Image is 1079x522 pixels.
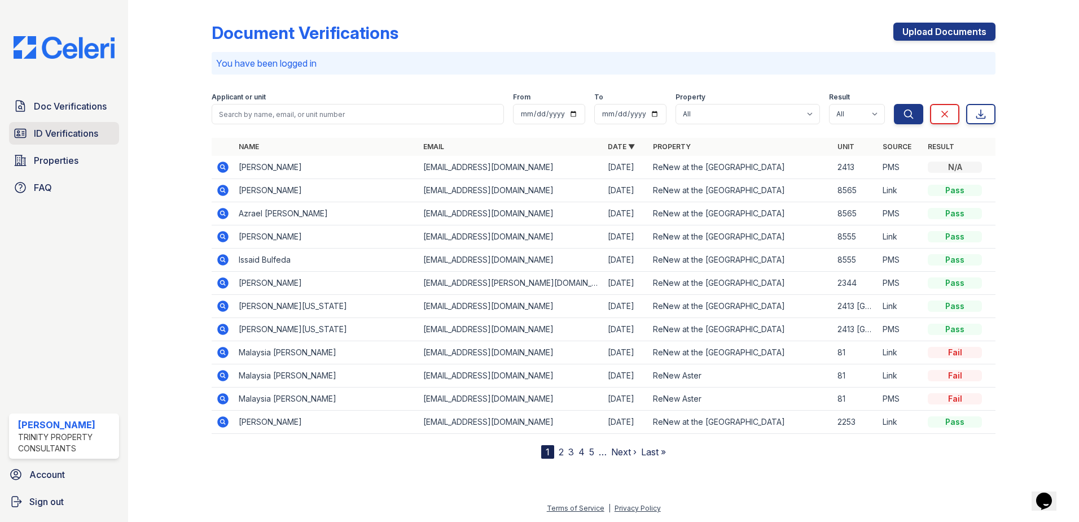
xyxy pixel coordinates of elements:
span: ID Verifications [34,127,98,140]
td: ReNew at the [GEOGRAPHIC_DATA] [648,411,833,434]
div: N/A [928,162,982,173]
div: [PERSON_NAME] [18,418,115,432]
td: [EMAIL_ADDRESS][DOMAIN_NAME] [419,225,603,249]
td: [DATE] [603,318,648,341]
td: [PERSON_NAME][US_STATE] [234,318,419,341]
a: Email [423,142,444,151]
td: Link [878,411,923,434]
span: Sign out [29,495,64,508]
td: Link [878,179,923,202]
td: [EMAIL_ADDRESS][DOMAIN_NAME] [419,318,603,341]
td: ReNew at the [GEOGRAPHIC_DATA] [648,272,833,295]
td: 2344 [833,272,878,295]
td: ReNew at the [GEOGRAPHIC_DATA] [648,249,833,272]
td: ReNew Aster [648,388,833,411]
div: Pass [928,277,982,289]
td: ReNew at the [GEOGRAPHIC_DATA] [648,341,833,364]
td: PMS [878,318,923,341]
label: Property [676,93,705,102]
td: [PERSON_NAME] [234,272,419,295]
a: Date ▼ [608,142,635,151]
td: ReNew at the [GEOGRAPHIC_DATA] [648,318,833,341]
img: CE_Logo_Blue-a8612792a0a2168367f1c8372b55b34899dd931a85d93a1a3d3e32e68fde9ad4.png [5,36,124,59]
td: Issaid Bulfeda [234,249,419,272]
td: 8555 [833,249,878,272]
td: [EMAIL_ADDRESS][DOMAIN_NAME] [419,341,603,364]
td: [PERSON_NAME] [234,225,419,249]
a: Terms of Service [547,504,604,512]
td: [DATE] [603,364,648,388]
td: 2413 [GEOGRAPHIC_DATA] [833,295,878,318]
a: Source [883,142,911,151]
td: Link [878,364,923,388]
input: Search by name, email, or unit number [212,104,504,124]
label: To [594,93,603,102]
div: Fail [928,370,982,381]
div: | [608,504,611,512]
a: Properties [9,149,119,172]
td: [PERSON_NAME][US_STATE] [234,295,419,318]
a: 5 [589,446,594,458]
td: [DATE] [603,179,648,202]
a: Upload Documents [893,23,995,41]
td: 81 [833,341,878,364]
td: ReNew at the [GEOGRAPHIC_DATA] [648,295,833,318]
td: ReNew Aster [648,364,833,388]
label: Result [829,93,850,102]
a: Doc Verifications [9,95,119,118]
td: [EMAIL_ADDRESS][DOMAIN_NAME] [419,364,603,388]
a: Next › [611,446,637,458]
td: [DATE] [603,341,648,364]
td: [EMAIL_ADDRESS][DOMAIN_NAME] [419,202,603,225]
td: Azrael [PERSON_NAME] [234,202,419,225]
td: Link [878,341,923,364]
td: PMS [878,272,923,295]
td: [DATE] [603,295,648,318]
td: [EMAIL_ADDRESS][DOMAIN_NAME] [419,179,603,202]
td: 8565 [833,202,878,225]
td: [EMAIL_ADDRESS][DOMAIN_NAME] [419,249,603,272]
td: PMS [878,249,923,272]
td: [DATE] [603,202,648,225]
td: ReNew at the [GEOGRAPHIC_DATA] [648,225,833,249]
td: 8565 [833,179,878,202]
td: [DATE] [603,156,648,179]
td: PMS [878,202,923,225]
td: 81 [833,364,878,388]
label: Applicant or unit [212,93,266,102]
div: Pass [928,231,982,242]
p: You have been logged in [216,56,991,70]
div: Pass [928,301,982,312]
td: [DATE] [603,225,648,249]
a: Result [928,142,954,151]
a: FAQ [9,176,119,199]
td: Malaysia [PERSON_NAME] [234,388,419,411]
td: 2253 [833,411,878,434]
td: 2413 [GEOGRAPHIC_DATA] [833,318,878,341]
div: Pass [928,208,982,219]
span: Account [29,468,65,481]
div: Trinity Property Consultants [18,432,115,454]
a: Property [653,142,691,151]
td: [EMAIL_ADDRESS][DOMAIN_NAME] [419,295,603,318]
span: Doc Verifications [34,99,107,113]
iframe: chat widget [1032,477,1068,511]
a: Last » [641,446,666,458]
button: Sign out [5,490,124,513]
a: Account [5,463,124,486]
a: Unit [837,142,854,151]
a: 4 [578,446,585,458]
td: [DATE] [603,272,648,295]
td: [PERSON_NAME] [234,411,419,434]
td: [EMAIL_ADDRESS][PERSON_NAME][DOMAIN_NAME] [419,272,603,295]
td: [DATE] [603,411,648,434]
div: Pass [928,416,982,428]
td: PMS [878,156,923,179]
td: [PERSON_NAME] [234,156,419,179]
div: Pass [928,254,982,266]
td: Malaysia [PERSON_NAME] [234,341,419,364]
div: 1 [541,445,554,459]
td: ReNew at the [GEOGRAPHIC_DATA] [648,202,833,225]
label: From [513,93,530,102]
div: Fail [928,393,982,404]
